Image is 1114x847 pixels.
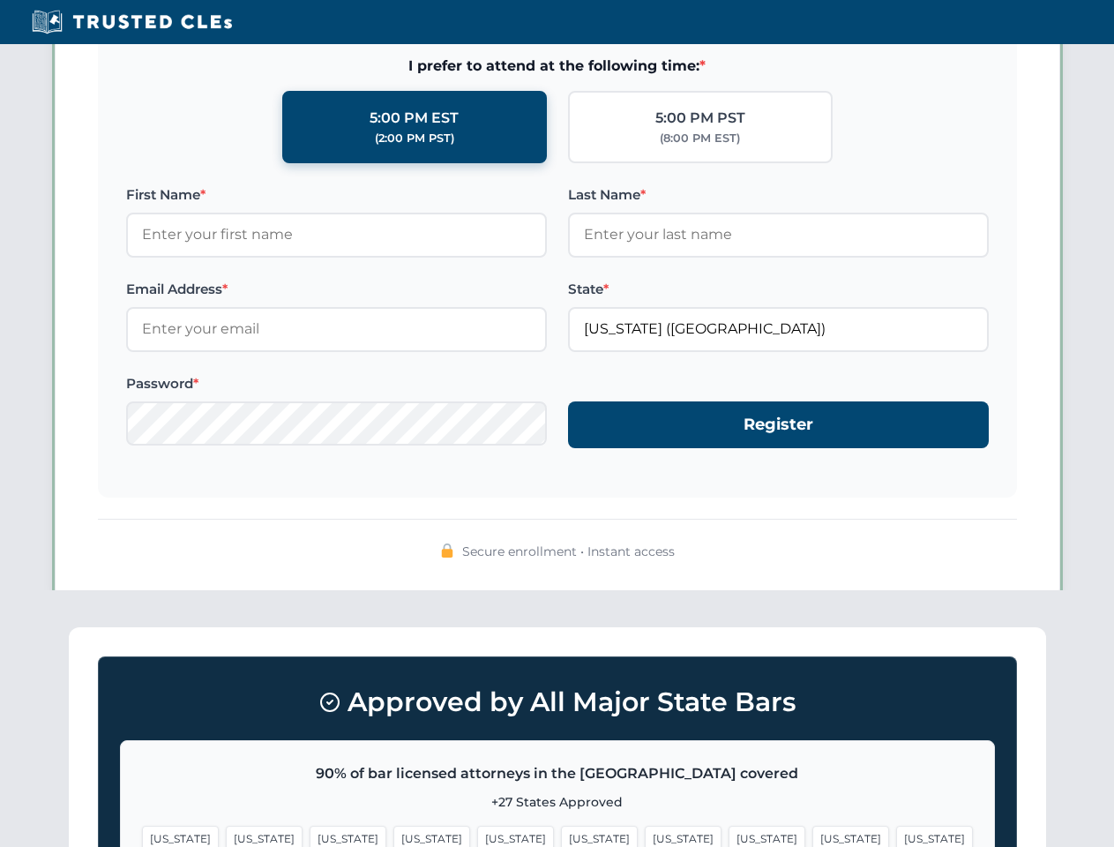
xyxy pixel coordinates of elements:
[126,184,547,206] label: First Name
[568,307,989,351] input: Florida (FL)
[120,678,995,726] h3: Approved by All Major State Bars
[126,55,989,78] span: I prefer to attend at the following time:
[142,792,973,812] p: +27 States Approved
[568,401,989,448] button: Register
[142,762,973,785] p: 90% of bar licensed attorneys in the [GEOGRAPHIC_DATA] covered
[655,107,745,130] div: 5:00 PM PST
[126,307,547,351] input: Enter your email
[126,213,547,257] input: Enter your first name
[375,130,454,147] div: (2:00 PM PST)
[26,9,237,35] img: Trusted CLEs
[126,373,547,394] label: Password
[440,543,454,558] img: 🔒
[568,279,989,300] label: State
[660,130,740,147] div: (8:00 PM EST)
[568,184,989,206] label: Last Name
[126,279,547,300] label: Email Address
[370,107,459,130] div: 5:00 PM EST
[568,213,989,257] input: Enter your last name
[462,542,675,561] span: Secure enrollment • Instant access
